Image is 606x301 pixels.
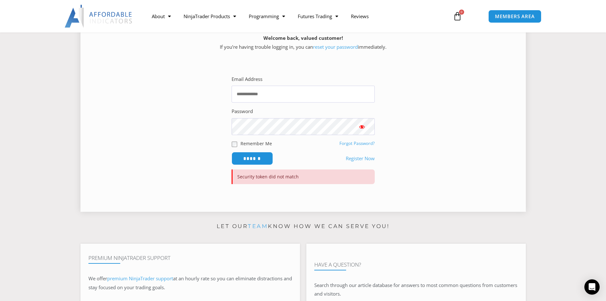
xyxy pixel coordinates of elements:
[488,10,541,23] a: MEMBERS AREA
[339,140,375,146] a: Forgot Password?
[88,255,292,261] h4: Premium NinjaTrader Support
[232,169,375,184] p: Security token did not match
[495,14,535,19] span: MEMBERS AREA
[314,281,518,299] p: Search through our article database for answers to most common questions from customers and visit...
[232,75,262,84] label: Email Address
[240,140,272,147] label: Remember Me
[80,221,526,232] p: Let our know how we can serve you!
[145,9,446,24] nav: Menu
[65,5,133,28] img: LogoAI | Affordable Indicators – NinjaTrader
[314,262,518,268] h4: Have A Question?
[291,9,345,24] a: Futures Trading
[349,118,375,135] button: Show password
[313,44,358,50] a: reset your password
[242,9,291,24] a: Programming
[584,279,600,295] div: Open Intercom Messenger
[345,9,375,24] a: Reviews
[443,7,471,25] a: 0
[92,34,515,52] p: If you’re having trouble logging in, you can immediately.
[177,9,242,24] a: NinjaTrader Products
[145,9,177,24] a: About
[107,275,173,282] a: premium NinjaTrader support
[248,223,268,229] a: team
[232,107,253,116] label: Password
[88,275,292,290] span: at an hourly rate so you can eliminate distractions and stay focused on your trading goals.
[459,10,464,15] span: 0
[346,154,375,163] a: Register Now
[263,35,343,41] strong: Welcome back, valued customer!
[88,275,107,282] span: We offer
